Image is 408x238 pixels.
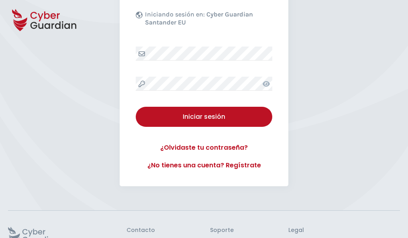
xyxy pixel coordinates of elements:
a: ¿Olvidaste tu contraseña? [136,143,272,153]
button: Iniciar sesión [136,107,272,127]
h3: Soporte [210,227,234,234]
h3: Contacto [126,227,155,234]
h3: Legal [288,227,400,234]
div: Iniciar sesión [142,112,266,122]
a: ¿No tienes una cuenta? Regístrate [136,161,272,170]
